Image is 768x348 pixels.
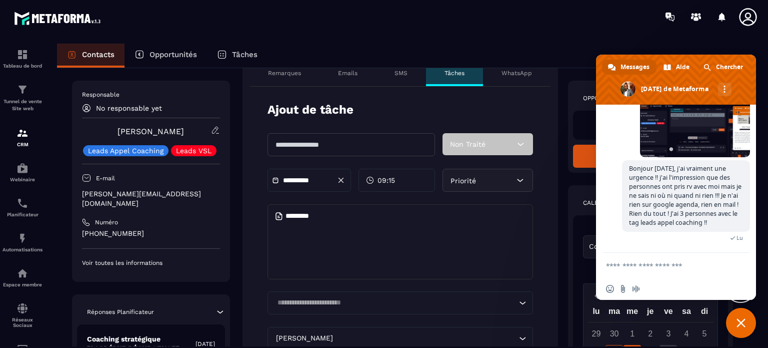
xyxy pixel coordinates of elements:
div: ve [659,304,677,322]
div: Messages [602,60,656,75]
span: Messages [620,60,649,75]
a: schedulerschedulerPlanificateur [2,190,42,225]
a: Tâches [207,44,267,68]
img: formation [16,49,28,61]
img: scheduler [16,197,28,209]
p: E-mail [96,174,115,182]
div: 2 [641,325,659,342]
p: Leads VSL [176,147,211,154]
p: CRM [2,142,42,147]
img: formation [16,84,28,96]
p: No responsable yet [96,104,162,112]
div: Autres canaux [718,83,731,96]
p: Planificateur [2,212,42,217]
img: formation [16,127,28,139]
p: Espace membre [2,282,42,287]
a: formationformationCRM [2,120,42,155]
span: Message audio [632,285,640,293]
div: 1 [623,325,641,342]
p: [PHONE_NUMBER] [82,229,220,238]
a: social-networksocial-networkRéseaux Sociaux [2,295,42,335]
div: 3 [659,325,677,342]
div: di [695,304,713,322]
a: automationsautomationsWebinaire [2,155,42,190]
p: Emails [338,69,357,77]
a: Contacts [57,44,124,68]
img: automations [16,232,28,244]
p: Tunnel de vente Site web [2,98,42,112]
p: Opportunités [149,50,197,59]
img: social-network [16,302,28,314]
p: WhatsApp [501,69,532,77]
button: Ajout opportunité [573,145,728,168]
p: Contacts [82,50,114,59]
p: Réponses Planificateur [87,308,154,316]
p: Automatisations [2,247,42,252]
div: Chercher [697,60,750,75]
span: Envoyer un fichier [619,285,627,293]
a: formationformationTableau de bord [2,41,42,76]
a: Opportunités [124,44,207,68]
p: SMS [394,69,407,77]
p: Numéro [95,218,118,226]
span: Aide [676,60,689,75]
p: Opportunités [583,94,629,102]
p: [PERSON_NAME][EMAIL_ADDRESS][DOMAIN_NAME] [82,189,220,208]
span: 09:15 [377,175,395,185]
span: Lu [736,234,743,241]
img: logo [14,9,104,28]
a: formationformationTunnel de vente Site web [2,76,42,120]
div: 30 [605,325,623,342]
div: sa [677,304,695,322]
div: 4 [677,325,695,342]
div: lu [587,304,605,322]
a: automationsautomationsAutomatisations [2,225,42,260]
p: [DATE] [195,340,215,348]
input: Search for option [274,297,516,308]
p: Tableau de bord [2,63,42,69]
span: Insérer un emoji [606,285,614,293]
div: 29 [587,325,605,342]
input: Search for option [335,333,516,344]
span: Priorité [450,177,476,185]
p: Remarques [268,69,301,77]
p: Leads Appel Coaching [88,147,163,154]
span: Non Traité [450,140,485,148]
a: automationsautomationsEspace membre [2,260,42,295]
div: Search for option [267,291,533,314]
p: Tâches [444,69,464,77]
span: Bonjour [DATE], j'ai vraiment une urgence !! j'ai l'impression que des personnes ont pris rv avec... [629,164,741,227]
img: automations [16,162,28,174]
div: 5 [695,325,713,342]
div: Fermer le chat [726,308,756,338]
p: Voir toutes les informations [82,259,220,267]
p: Réseaux Sociaux [2,317,42,328]
span: [PERSON_NAME] [274,333,335,344]
p: Calendrier [583,199,621,207]
p: Ajout de tâche [267,102,353,118]
img: automations [16,267,28,279]
span: Coaching stratégique "ACADÉMIE RÉSURGENCE" [587,241,758,252]
button: Previous month [587,289,606,302]
textarea: Entrez votre message... [606,261,724,270]
p: Webinaire [2,177,42,182]
p: Tâches [232,50,257,59]
p: Aucune opportunité liée [583,121,718,130]
span: Chercher [716,60,743,75]
div: me [623,304,641,322]
div: ma [605,304,623,322]
div: Aide [657,60,696,75]
p: Responsable [82,91,220,99]
a: [PERSON_NAME] [117,127,184,136]
div: je [641,304,659,322]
